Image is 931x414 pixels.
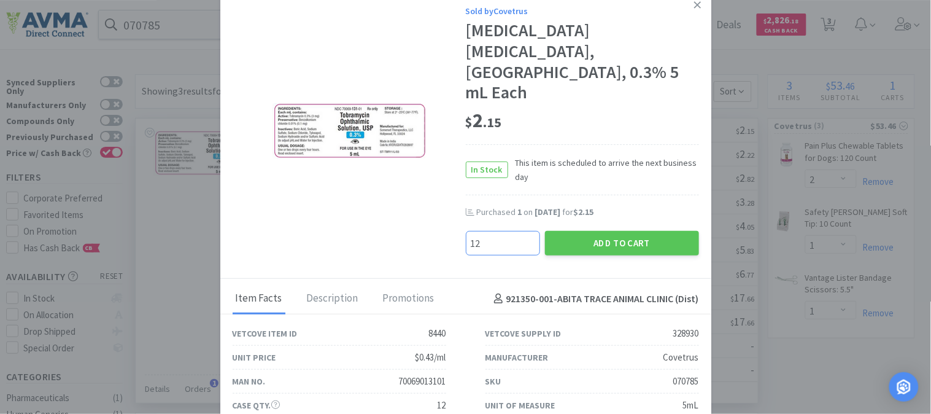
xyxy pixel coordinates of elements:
[485,399,555,412] div: Unit of Measure
[508,156,699,184] span: This item is scheduled to arrive the next business day
[438,398,446,413] div: 12
[545,231,699,256] button: Add to Cart
[304,284,361,314] div: Description
[466,108,502,133] span: 2
[477,206,699,219] div: Purchased on for
[485,351,549,364] div: Manufacturer
[233,375,266,388] div: Man No.
[663,350,699,365] div: Covetrus
[429,326,446,341] div: 8440
[399,374,446,389] div: 70069013101
[673,374,699,389] div: 070785
[466,232,539,255] input: Qty
[485,375,501,388] div: SKU
[574,206,594,217] span: $2.15
[484,114,502,131] span: . 15
[272,103,426,159] img: 046ffeb4b2dc4ae897b5d67ad66a299e_328930.png
[889,372,919,402] div: Open Intercom Messenger
[466,162,508,178] span: In Stock
[233,351,276,364] div: Unit Price
[380,284,438,314] div: Promotions
[489,291,699,307] h4: 921350-001 - ABITA TRACE ANIMAL CLINIC (Dist)
[466,4,699,18] div: Sold by Covetrus
[673,326,699,341] div: 328930
[233,399,280,412] div: Case Qty.
[233,327,298,340] div: Vetcove Item ID
[466,114,473,131] span: $
[535,206,561,217] span: [DATE]
[485,327,562,340] div: Vetcove Supply ID
[233,284,285,314] div: Item Facts
[466,20,699,103] div: [MEDICAL_DATA] [MEDICAL_DATA], [GEOGRAPHIC_DATA], 0.3% 5 mL Each
[683,398,699,413] div: 5mL
[415,350,446,365] div: $0.43/ml
[518,206,522,217] span: 1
